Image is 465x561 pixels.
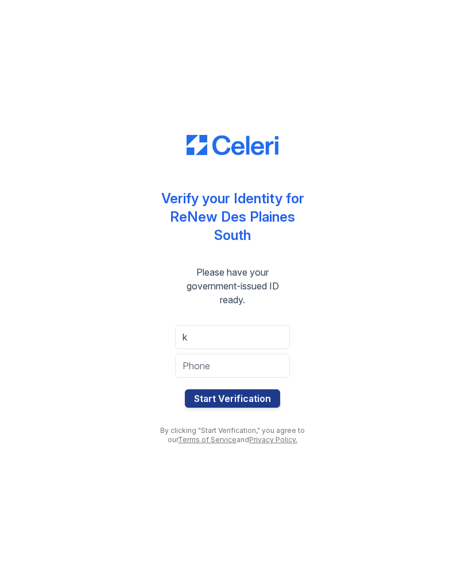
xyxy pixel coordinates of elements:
div: By clicking "Start Verification," you agree to our and [152,426,313,444]
a: Terms of Service [178,435,237,444]
button: Start Verification [185,389,280,408]
img: CE_Logo_Blue-a8612792a0a2168367f1c8372b55b34899dd931a85d93a1a3d3e32e68fde9ad4.png [187,135,278,156]
a: Privacy Policy. [249,435,297,444]
input: Email [175,325,290,349]
input: Phone [175,354,290,378]
div: Verify your Identity for ReNew Des Plaines South [152,189,313,245]
div: Please have your government-issued ID ready. [152,265,313,307]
